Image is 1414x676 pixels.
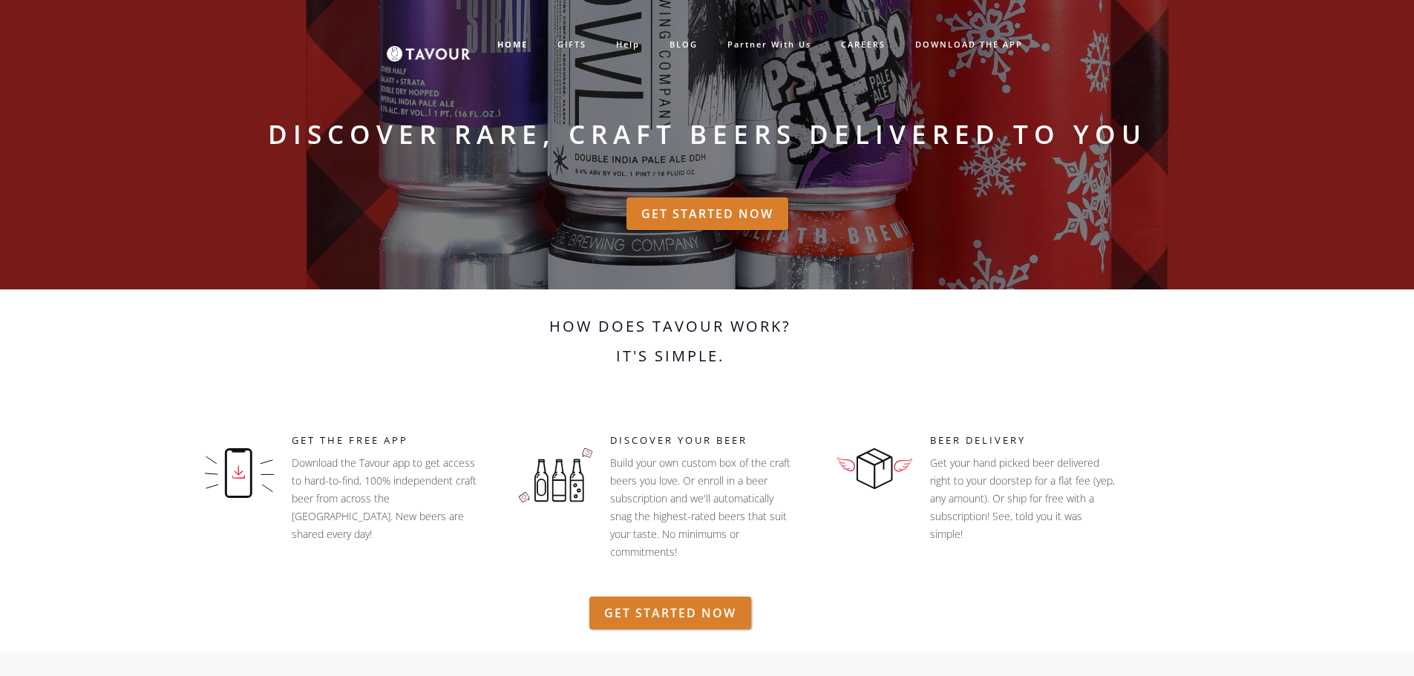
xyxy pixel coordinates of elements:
a: help [601,33,655,57]
h5: GET THE FREE APP [292,433,485,448]
a: GET STARTED NOW [589,597,751,629]
h5: Beer Delivery [930,433,1145,448]
a: DOWNLOAD THE APP [900,33,1038,57]
strong: HOME [497,39,528,50]
a: GIFTS [543,33,601,57]
p: Build your own custom box of the craft beers you love. Or enroll in a beer subscription and we'll... [610,454,796,561]
a: partner with us [713,33,826,57]
h5: Discover your beer [610,433,811,448]
strong: Discover rare, craft beers delivered to you [268,117,1147,152]
a: HOME [482,33,543,57]
p: Get your hand picked beer delivered right to your doorstep for a flat fee (yep, any amount). Or s... [930,454,1116,579]
p: Download the Tavour app to get access to hard-to-find, 100% independent craft beer from across th... [292,454,477,543]
a: GET STARTED NOW [626,197,788,230]
h2: How does Tavour work? It's simple. [459,312,882,386]
a: CAREERS [826,33,900,57]
a: BLOG [655,33,713,57]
